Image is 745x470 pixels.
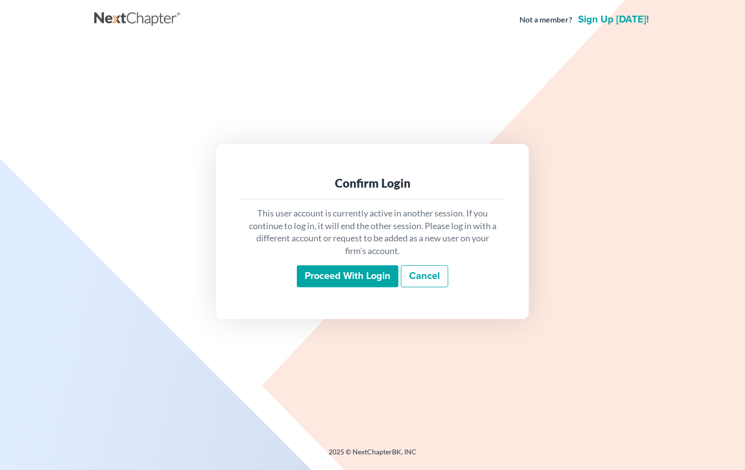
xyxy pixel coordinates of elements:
[248,207,497,257] p: This user account is currently active in another session. If you continue to log in, it will end ...
[248,175,497,191] div: Confirm Login
[519,14,572,25] strong: Not a member?
[94,447,651,465] div: 2025 © NextChapterBK, INC
[576,15,651,24] a: Sign up [DATE]!
[401,265,448,288] a: Cancel
[297,265,398,288] input: Proceed with login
